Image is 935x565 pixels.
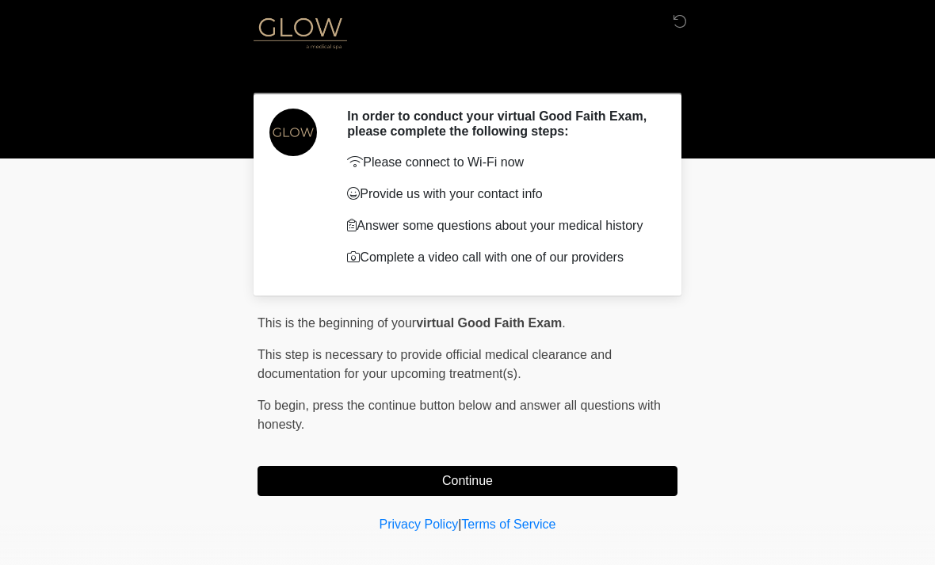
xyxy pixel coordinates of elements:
span: To begin, [258,399,312,412]
a: | [458,517,461,531]
span: This is the beginning of your [258,316,416,330]
p: Answer some questions about your medical history [347,216,654,235]
span: This step is necessary to provide official medical clearance and documentation for your upcoming ... [258,348,612,380]
img: Glow Medical Spa Logo [242,12,359,52]
h1: ‎ ‎ ‎ [246,57,689,86]
p: Complete a video call with one of our providers [347,248,654,267]
p: Provide us with your contact info [347,185,654,204]
span: press the continue button below and answer all questions with honesty. [258,399,661,431]
a: Terms of Service [461,517,555,531]
h2: In order to conduct your virtual Good Faith Exam, please complete the following steps: [347,109,654,139]
strong: virtual Good Faith Exam [416,316,562,330]
img: Agent Avatar [269,109,317,156]
a: Privacy Policy [380,517,459,531]
span: . [562,316,565,330]
button: Continue [258,466,677,496]
p: Please connect to Wi-Fi now [347,153,654,172]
